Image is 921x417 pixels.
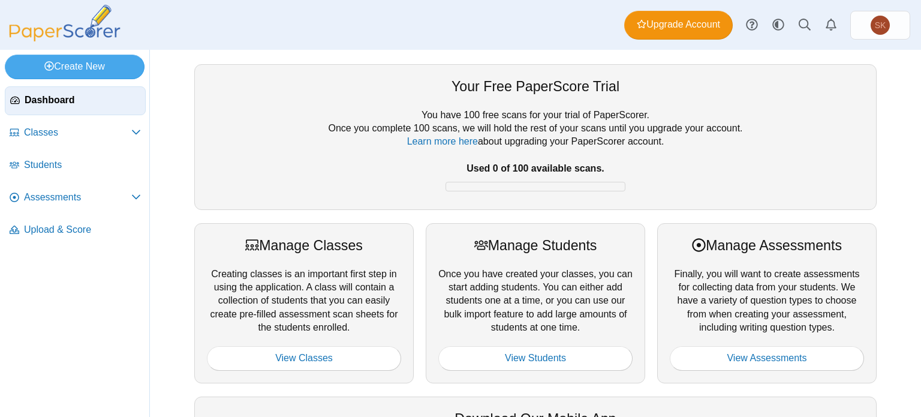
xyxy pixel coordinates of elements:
[637,18,720,31] span: Upgrade Account
[5,119,146,148] a: Classes
[438,346,633,370] a: View Students
[24,191,131,204] span: Assessments
[670,346,864,370] a: View Assessments
[24,126,131,139] span: Classes
[624,11,733,40] a: Upgrade Account
[207,346,401,370] a: View Classes
[207,77,864,96] div: Your Free PaperScore Trial
[438,236,633,255] div: Manage Students
[5,151,146,180] a: Students
[5,216,146,245] a: Upload & Score
[426,223,645,383] div: Once you have created your classes, you can start adding students. You can either add students on...
[871,16,890,35] span: Sherry Kinkopf
[5,184,146,212] a: Assessments
[818,12,844,38] a: Alerts
[24,223,141,236] span: Upload & Score
[657,223,877,383] div: Finally, you will want to create assessments for collecting data from your students. We have a va...
[875,21,886,29] span: Sherry Kinkopf
[466,163,604,173] b: Used 0 of 100 available scans.
[5,86,146,115] a: Dashboard
[5,33,125,43] a: PaperScorer
[207,109,864,197] div: You have 100 free scans for your trial of PaperScorer. Once you complete 100 scans, we will hold ...
[207,236,401,255] div: Manage Classes
[24,158,141,172] span: Students
[25,94,140,107] span: Dashboard
[670,236,864,255] div: Manage Assessments
[194,223,414,383] div: Creating classes is an important first step in using the application. A class will contain a coll...
[5,55,145,79] a: Create New
[407,136,478,146] a: Learn more here
[850,11,910,40] a: Sherry Kinkopf
[5,5,125,41] img: PaperScorer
